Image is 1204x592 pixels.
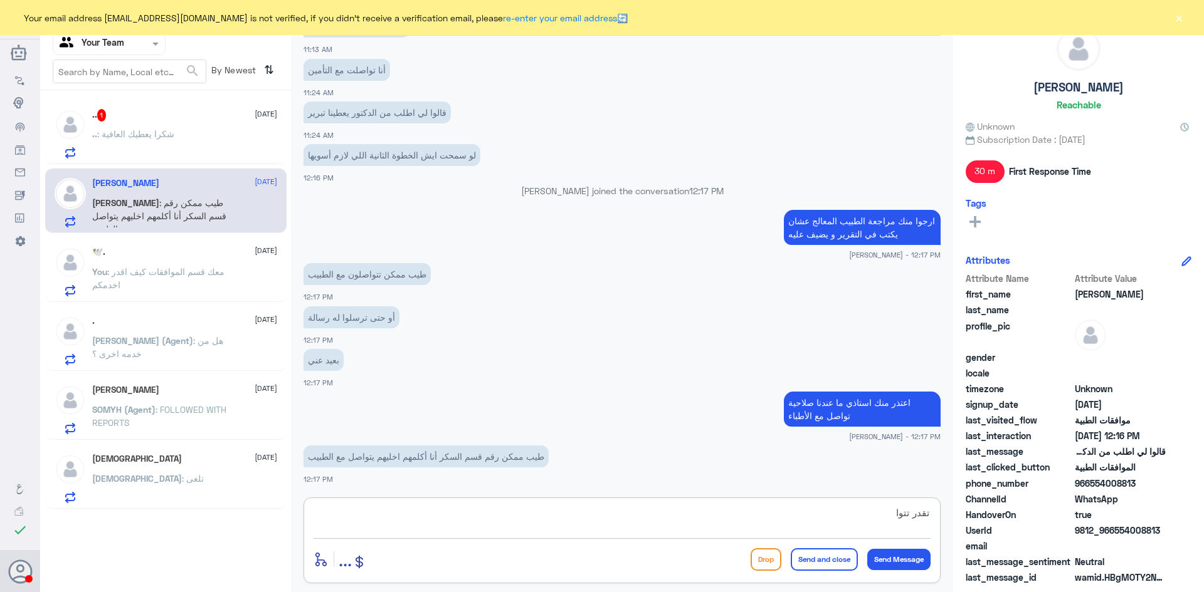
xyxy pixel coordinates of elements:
[1075,524,1166,537] span: 9812_966554008813
[1075,319,1106,351] img: defaultAdmin.png
[966,413,1072,427] span: last_visited_flow
[92,473,182,484] span: [DEMOGRAPHIC_DATA]
[1075,398,1166,411] span: 2025-09-15T07:12:10.131Z
[8,559,32,583] button: Avatar
[784,210,941,245] p: 15/9/2025, 12:17 PM
[966,351,1072,364] span: gender
[97,109,107,122] span: 1
[1057,28,1100,70] img: defaultAdmin.png
[304,174,334,182] span: 12:16 PM
[304,263,431,285] p: 15/9/2025, 12:17 PM
[55,247,86,278] img: defaultAdmin.png
[24,11,628,24] span: Your email address [EMAIL_ADDRESS][DOMAIN_NAME] is not verified, if you didn't receive a verifica...
[1075,288,1166,301] span: Abdullah
[92,335,193,346] span: [PERSON_NAME] (Agent)
[966,460,1072,474] span: last_clicked_button
[791,548,858,571] button: Send and close
[92,178,159,189] h5: Abdullah
[966,492,1072,506] span: ChannelId
[966,133,1191,146] span: Subscription Date : [DATE]
[55,316,86,347] img: defaultAdmin.png
[1057,99,1101,110] h6: Reachable
[92,247,105,257] h5: 🕊️.
[255,108,277,120] span: [DATE]
[1075,351,1166,364] span: null
[966,120,1015,133] span: Unknown
[255,314,277,325] span: [DATE]
[966,382,1072,395] span: timezone
[92,266,107,277] span: You
[966,508,1072,521] span: HandoverOn
[966,319,1072,348] span: profile_pic
[255,176,277,187] span: [DATE]
[1033,80,1124,95] h5: [PERSON_NAME]
[966,197,986,209] h6: Tags
[751,548,781,571] button: Drop
[304,475,333,483] span: 12:17 PM
[304,306,399,328] p: 15/9/2025, 12:17 PM
[339,545,352,573] button: ...
[92,385,159,395] h5: shujath mohammed
[966,524,1072,537] span: UserId
[185,61,200,81] button: search
[304,293,333,301] span: 12:17 PM
[966,571,1072,584] span: last_message_id
[1075,429,1166,442] span: 2025-09-15T09:16:30.0128701Z
[55,385,86,416] img: defaultAdmin.png
[304,144,480,166] p: 15/9/2025, 12:16 PM
[966,254,1010,266] h6: Attributes
[1075,508,1166,521] span: true
[255,245,277,256] span: [DATE]
[304,445,549,467] p: 15/9/2025, 12:17 PM
[92,197,226,234] span: : ‏طيب ممكن رقم قسم السكر أنا أكلمهم اخليهم يتواصل مع الطبيب
[304,101,451,123] p: 15/9/2025, 11:24 AM
[1075,366,1166,380] span: null
[185,63,200,78] span: search
[867,549,931,570] button: Send Message
[92,454,182,464] h5: سبحان الله
[182,473,204,484] span: : تلغى
[92,128,97,139] span: ..
[966,398,1072,411] span: signup_date
[1075,460,1166,474] span: الموافقات الطبية
[304,378,333,387] span: 12:17 PM
[13,522,28,537] i: check
[339,548,352,570] span: ...
[784,392,941,427] p: 15/9/2025, 12:17 PM
[97,128,174,139] span: : شكرا يعطيك العافية
[966,429,1072,442] span: last_interaction
[966,477,1072,490] span: phone_number
[849,431,941,442] span: [PERSON_NAME] - 12:17 PM
[849,249,941,260] span: [PERSON_NAME] - 12:17 PM
[1075,382,1166,395] span: Unknown
[966,366,1072,380] span: locale
[304,184,941,197] p: [PERSON_NAME] joined the conversation
[966,539,1072,553] span: email
[206,60,259,85] span: By Newest
[1009,165,1091,178] span: First Response Time
[92,109,107,122] h5: ..
[304,59,390,81] p: 15/9/2025, 11:24 AM
[255,452,277,463] span: [DATE]
[304,88,334,96] span: 11:24 AM
[304,336,333,344] span: 12:17 PM
[1075,539,1166,553] span: null
[92,316,95,326] h5: .
[92,404,226,428] span: : FOLLOWED WITH REPORTS
[1075,445,1166,458] span: ‏قالوا لي اطلب من الدكتور يعطينا تبرير
[1173,11,1185,24] button: ×
[55,454,86,485] img: defaultAdmin.png
[966,303,1072,316] span: last_name
[1075,413,1166,427] span: موافقات الطبية
[55,109,86,140] img: defaultAdmin.png
[1075,555,1166,568] span: 0
[503,13,617,23] a: re-enter your email address
[966,288,1072,301] span: first_name
[966,555,1072,568] span: last_message_sentiment
[304,131,334,139] span: 11:24 AM
[1075,571,1166,584] span: wamid.HBgMOTY2NTU0MDA4ODEzFQIAEhgUM0FERDM0Q0IxRDNGOEQxMkM4ODAA
[966,445,1072,458] span: last_message
[92,404,156,415] span: SOMYH (Agent)
[55,178,86,209] img: defaultAdmin.png
[304,45,332,53] span: 11:13 AM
